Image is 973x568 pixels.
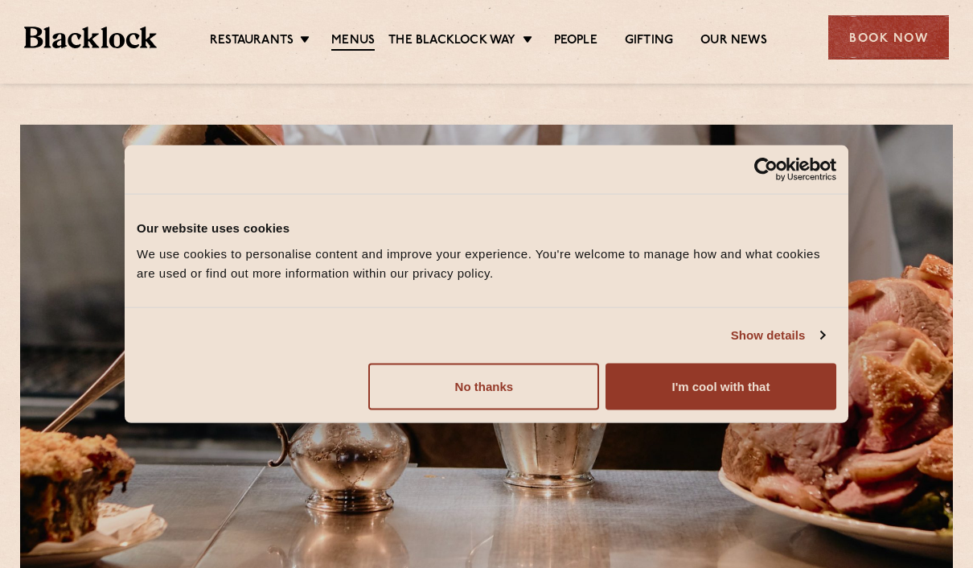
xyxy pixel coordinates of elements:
a: Gifting [625,33,673,49]
a: The Blacklock Way [388,33,515,49]
button: No thanks [368,363,599,410]
div: Our website uses cookies [137,219,836,238]
img: BL_Textured_Logo-footer-cropped.svg [24,27,157,49]
button: I'm cool with that [606,363,836,410]
a: Usercentrics Cookiebot - opens in a new window [696,158,836,182]
a: Menus [331,33,375,51]
a: Show details [731,326,824,345]
a: Restaurants [210,33,294,49]
div: We use cookies to personalise content and improve your experience. You're welcome to manage how a... [137,244,836,282]
div: Book Now [828,15,949,60]
a: People [554,33,597,49]
a: Our News [700,33,767,49]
